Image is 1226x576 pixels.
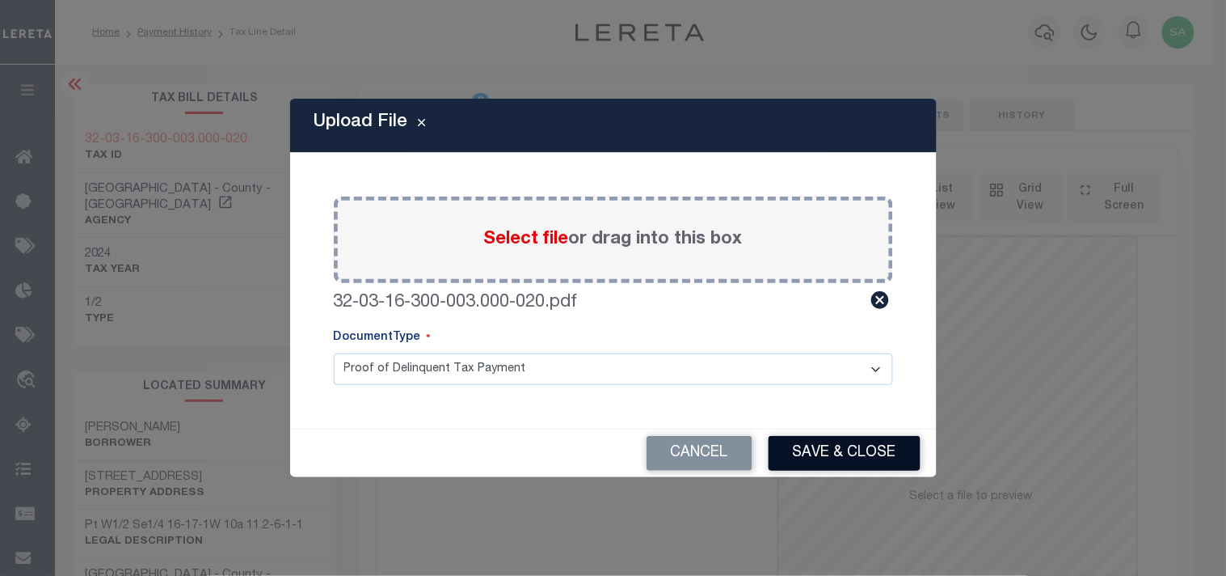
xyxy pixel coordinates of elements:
label: DocumentType [334,329,431,347]
button: Close [408,116,436,135]
span: Select file [484,231,569,248]
button: Cancel [647,436,752,471]
h5: Upload File [314,112,408,133]
label: or drag into this box [484,227,743,253]
label: 32-03-16-300-003.000-020.pdf [334,290,578,316]
button: Save & Close [769,436,921,471]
